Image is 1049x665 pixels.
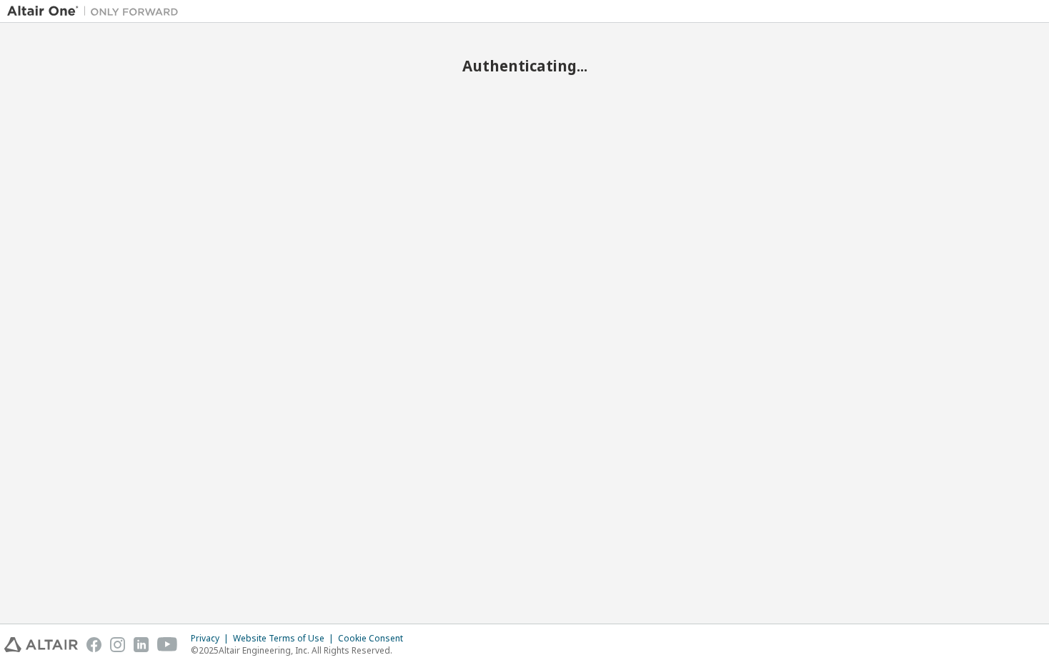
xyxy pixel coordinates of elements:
div: Cookie Consent [338,633,412,644]
div: Privacy [191,633,233,644]
p: © 2025 Altair Engineering, Inc. All Rights Reserved. [191,644,412,656]
h2: Authenticating... [7,56,1042,75]
img: facebook.svg [86,637,101,652]
img: Altair One [7,4,186,19]
img: linkedin.svg [134,637,149,652]
div: Website Terms of Use [233,633,338,644]
img: youtube.svg [157,637,178,652]
img: altair_logo.svg [4,637,78,652]
img: instagram.svg [110,637,125,652]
